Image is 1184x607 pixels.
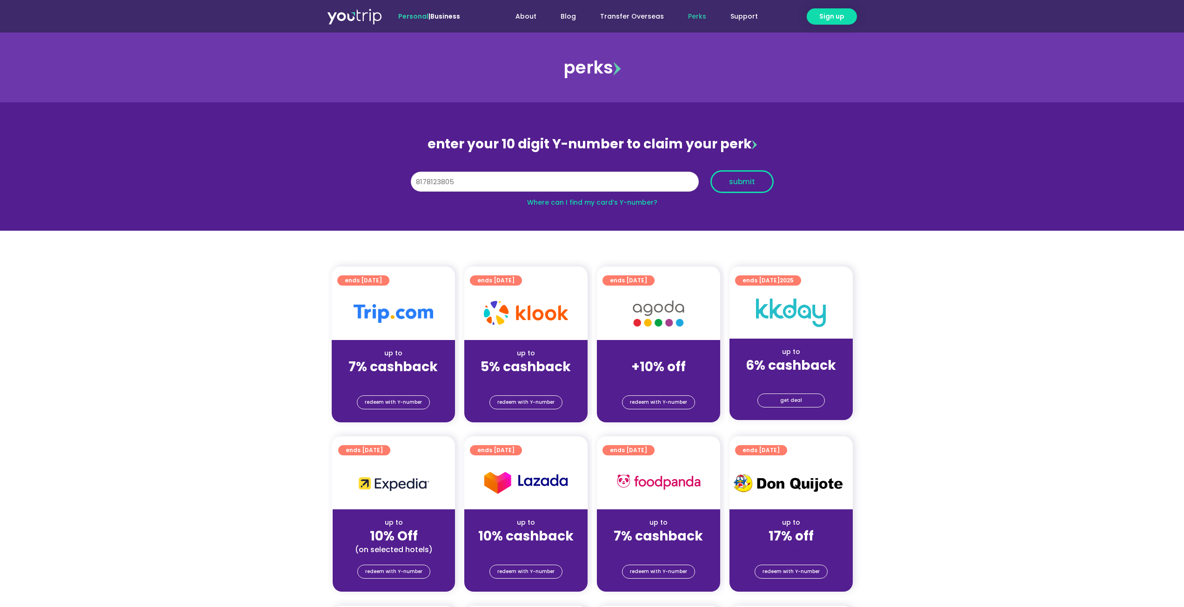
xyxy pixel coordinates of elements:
[406,132,778,156] div: enter your 10 digit Y-number to claim your perk
[718,8,770,25] a: Support
[477,275,515,286] span: ends [DATE]
[631,358,686,376] strong: +10% off
[743,445,780,455] span: ends [DATE]
[614,527,703,545] strong: 7% cashback
[604,545,713,554] div: (for stays only)
[472,348,580,358] div: up to
[370,527,418,545] strong: 10% Off
[346,445,383,455] span: ends [DATE]
[737,374,845,384] div: (for stays only)
[737,347,845,357] div: up to
[622,565,695,579] a: redeem with Y-number
[650,348,667,358] span: up to
[746,356,836,374] strong: 6% cashback
[807,8,857,25] a: Sign up
[489,565,562,579] a: redeem with Y-number
[610,445,647,455] span: ends [DATE]
[411,170,774,200] form: Y Number
[602,445,655,455] a: ends [DATE]
[737,518,845,527] div: up to
[365,565,422,578] span: redeem with Y-number
[676,8,718,25] a: Perks
[769,527,814,545] strong: 17% off
[472,545,580,554] div: (for stays only)
[470,275,522,286] a: ends [DATE]
[365,396,422,409] span: redeem with Y-number
[630,396,687,409] span: redeem with Y-number
[337,275,389,286] a: ends [DATE]
[477,445,515,455] span: ends [DATE]
[780,394,802,407] span: get deal
[472,518,580,527] div: up to
[780,276,794,284] span: 2025
[340,545,448,554] div: (on selected hotels)
[729,178,755,185] span: submit
[430,12,460,21] a: Business
[338,445,390,455] a: ends [DATE]
[485,8,770,25] nav: Menu
[489,395,562,409] a: redeem with Y-number
[743,275,794,286] span: ends [DATE]
[630,565,687,578] span: redeem with Y-number
[411,172,699,192] input: 10 digit Y-number (e.g. 8123456789)
[481,358,571,376] strong: 5% cashback
[549,8,588,25] a: Blog
[763,565,820,578] span: redeem with Y-number
[527,198,657,207] a: Where can I find my card’s Y-number?
[819,12,844,21] span: Sign up
[398,12,460,21] span: |
[478,527,574,545] strong: 10% cashback
[503,8,549,25] a: About
[345,275,382,286] span: ends [DATE]
[710,170,774,193] button: submit
[602,275,655,286] a: ends [DATE]
[357,395,430,409] a: redeem with Y-number
[604,518,713,527] div: up to
[757,394,825,407] a: get deal
[497,396,555,409] span: redeem with Y-number
[339,348,448,358] div: up to
[755,565,828,579] a: redeem with Y-number
[470,445,522,455] a: ends [DATE]
[735,275,801,286] a: ends [DATE]2025
[348,358,438,376] strong: 7% cashback
[737,545,845,554] div: (for stays only)
[472,375,580,385] div: (for stays only)
[604,375,713,385] div: (for stays only)
[622,395,695,409] a: redeem with Y-number
[588,8,676,25] a: Transfer Overseas
[497,565,555,578] span: redeem with Y-number
[357,565,430,579] a: redeem with Y-number
[398,12,428,21] span: Personal
[340,518,448,527] div: up to
[339,375,448,385] div: (for stays only)
[610,275,647,286] span: ends [DATE]
[735,445,787,455] a: ends [DATE]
